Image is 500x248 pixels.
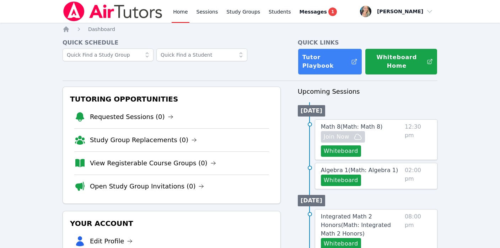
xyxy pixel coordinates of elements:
a: Study Group Replacements (0) [90,135,197,145]
a: Open Study Group Invitations (0) [90,181,204,191]
h4: Quick Links [298,38,437,47]
span: Integrated Math 2 Honors ( Math: Integrated Math 2 Honors ) [321,213,391,237]
h3: Your Account [69,217,275,230]
button: Whiteboard Home [365,48,437,75]
h4: Quick Schedule [63,38,281,47]
a: Dashboard [88,26,115,33]
button: Whiteboard [321,145,361,157]
button: Whiteboard [321,175,361,186]
span: Join Now [324,133,349,141]
span: Messages [300,8,327,15]
nav: Breadcrumb [63,26,437,33]
a: Requested Sessions (0) [90,112,173,122]
li: [DATE] [298,105,325,117]
a: Tutor Playbook [298,48,362,75]
a: Math 8(Math: Math 8) [321,123,383,131]
li: [DATE] [298,195,325,206]
span: 02:00 pm [405,166,431,186]
h3: Upcoming Sessions [298,87,437,97]
a: Integrated Math 2 Honors(Math: Integrated Math 2 Honors) [321,212,402,238]
span: 1 [328,7,337,16]
a: View Registerable Course Groups (0) [90,158,216,168]
input: Quick Find a Study Group [63,48,154,61]
span: 12:30 pm [405,123,431,157]
a: Algebra 1(Math: Algebra 1) [321,166,398,175]
span: Dashboard [88,26,115,32]
a: Edit Profile [90,236,133,246]
h3: Tutoring Opportunities [69,93,275,105]
input: Quick Find a Student [156,48,247,61]
span: Math 8 ( Math: Math 8 ) [321,123,383,130]
img: Air Tutors [63,1,163,21]
span: Algebra 1 ( Math: Algebra 1 ) [321,167,398,174]
button: Join Now [321,131,365,143]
